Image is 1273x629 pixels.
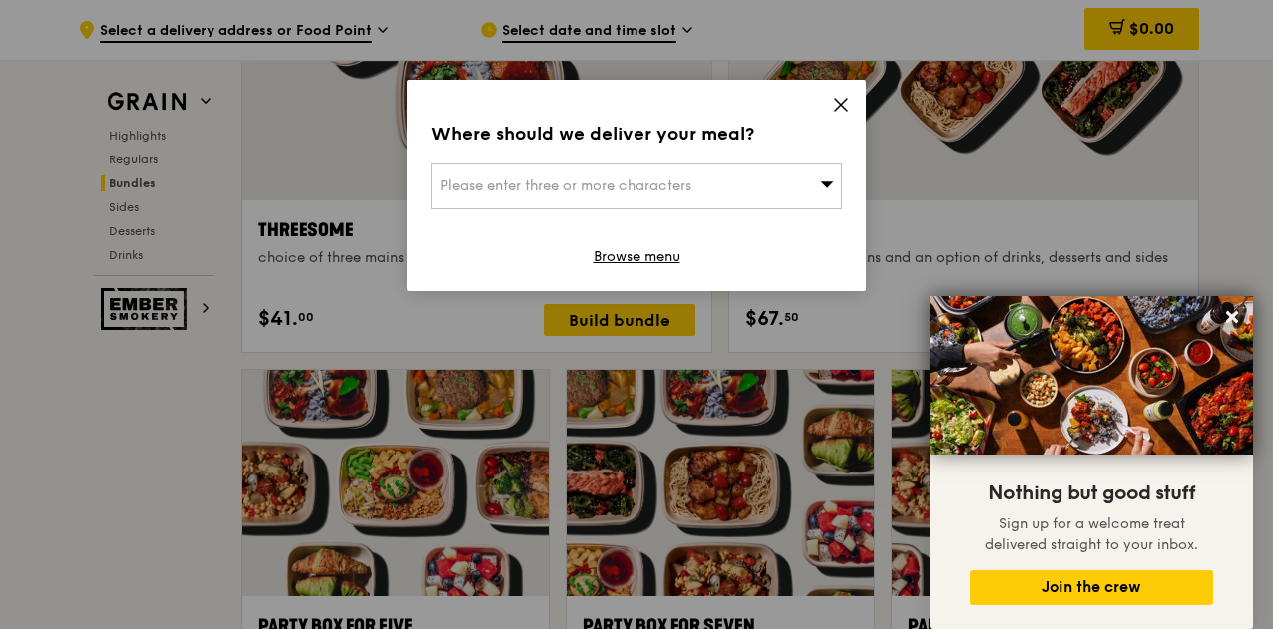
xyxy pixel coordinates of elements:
div: Where should we deliver your meal? [431,120,842,148]
span: Nothing but good stuff [988,481,1195,505]
button: Join the crew [970,570,1213,605]
a: Browse menu [594,247,680,267]
span: Please enter three or more characters [440,177,691,194]
img: DSC07876-Edit02-Large.jpeg [930,296,1253,455]
button: Close [1216,301,1248,333]
span: Sign up for a welcome treat delivered straight to your inbox. [985,515,1198,553]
